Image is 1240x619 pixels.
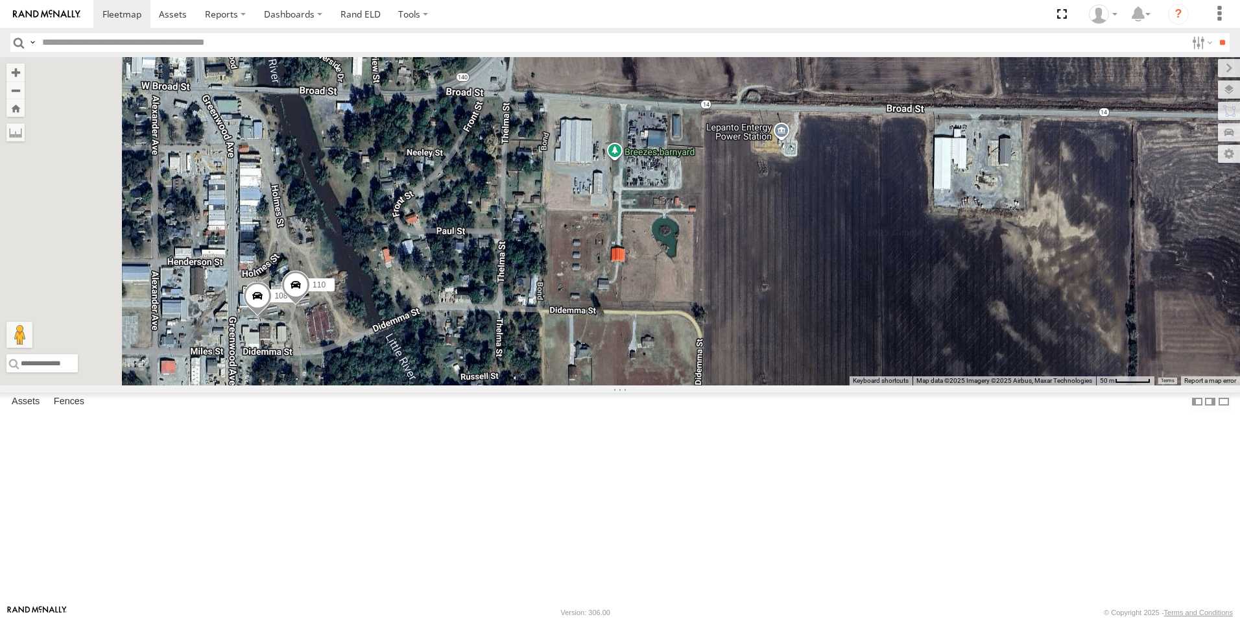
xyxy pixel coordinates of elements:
button: Keyboard shortcuts [853,376,909,385]
div: © Copyright 2025 - [1104,609,1233,616]
label: Dock Summary Table to the Left [1191,393,1204,411]
button: Zoom out [6,81,25,99]
div: Craig King [1084,5,1122,24]
i: ? [1168,4,1189,25]
span: Map data ©2025 Imagery ©2025 Airbus, Maxar Technologies [916,377,1092,384]
button: Zoom Home [6,99,25,117]
a: Report a map error [1184,377,1236,384]
label: Measure [6,123,25,141]
a: Terms and Conditions [1164,609,1233,616]
label: Search Filter Options [1187,33,1215,52]
button: Zoom in [6,64,25,81]
label: Assets [5,393,46,411]
label: Hide Summary Table [1217,393,1230,411]
a: Terms (opens in new tab) [1161,378,1174,383]
div: Version: 306.00 [561,609,610,616]
button: Drag Pegman onto the map to open Street View [6,322,32,348]
a: Visit our Website [7,606,67,619]
img: rand-logo.svg [13,10,80,19]
span: 50 m [1100,377,1115,384]
label: Map Settings [1218,145,1240,163]
label: Search Query [27,33,38,52]
label: Fences [47,393,91,411]
button: Map Scale: 50 m per 51 pixels [1096,376,1154,385]
span: 110 [313,280,326,289]
label: Dock Summary Table to the Right [1204,393,1217,411]
span: 108 [274,291,287,300]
